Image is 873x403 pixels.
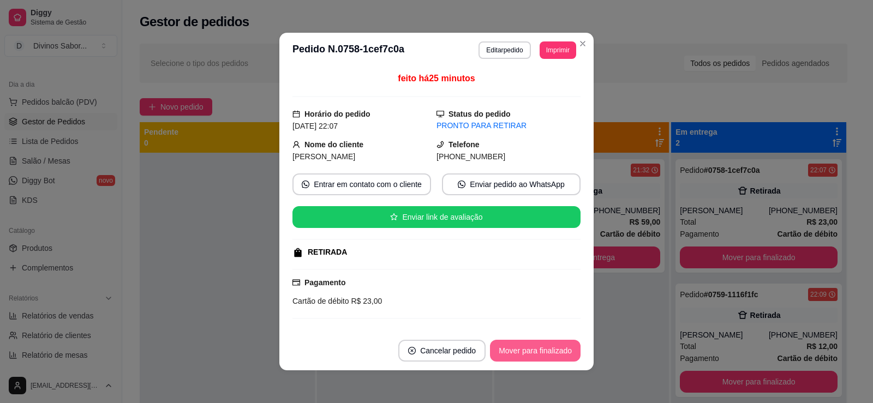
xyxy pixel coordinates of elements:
[398,340,486,362] button: close-circleCancelar pedido
[349,297,382,305] span: R$ 23,00
[292,141,300,148] span: user
[304,140,363,149] strong: Nome do cliente
[390,213,398,221] span: star
[292,152,355,161] span: [PERSON_NAME]
[449,140,480,149] strong: Telefone
[304,110,370,118] strong: Horário do pedido
[292,279,300,286] span: credit-card
[398,74,475,83] span: feito há 25 minutos
[292,110,300,118] span: calendar
[490,340,581,362] button: Mover para finalizado
[292,122,338,130] span: [DATE] 22:07
[292,297,349,305] span: Cartão de débito
[292,173,431,195] button: whats-appEntrar em contato com o cliente
[449,110,511,118] strong: Status do pedido
[436,141,444,148] span: phone
[442,173,581,195] button: whats-appEnviar pedido ao WhatsApp
[436,152,505,161] span: [PHONE_NUMBER]
[436,110,444,118] span: desktop
[304,278,345,287] strong: Pagamento
[574,35,591,52] button: Close
[479,41,530,59] button: Editarpedido
[308,246,347,258] div: RETIRADA
[458,181,465,188] span: whats-app
[436,120,581,131] div: PRONTO PARA RETIRAR
[408,347,416,354] span: close-circle
[292,41,404,59] h3: Pedido N. 0758-1cef7c0a
[302,181,309,188] span: whats-app
[292,206,581,228] button: starEnviar link de avaliação
[540,41,576,59] button: Imprimir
